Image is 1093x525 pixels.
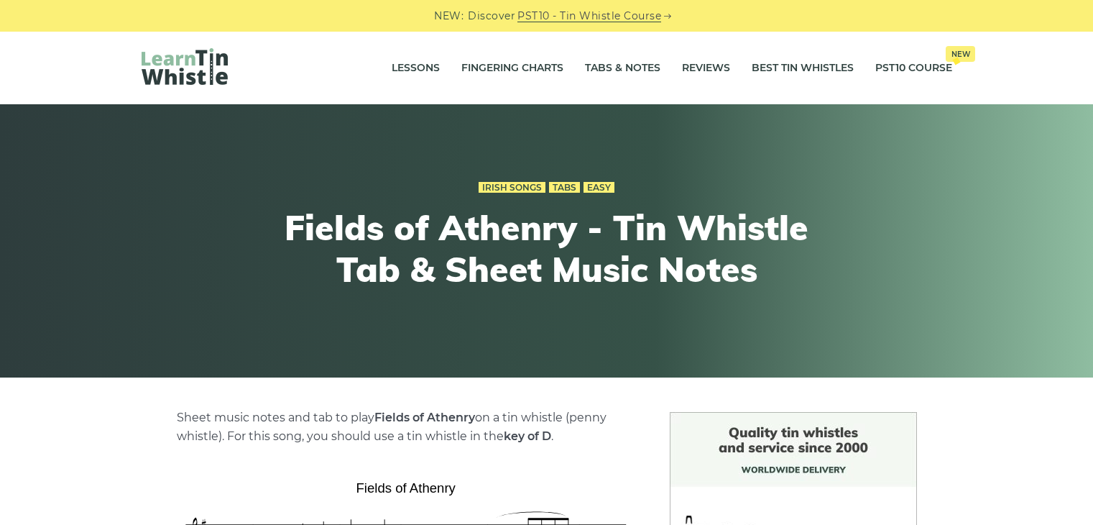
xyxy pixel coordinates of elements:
a: Tabs [549,182,580,193]
a: Best Tin Whistles [752,50,854,86]
a: Lessons [392,50,440,86]
strong: Fields of Athenry [374,411,475,424]
h1: Fields of Athenry - Tin Whistle Tab & Sheet Music Notes [282,207,811,290]
span: New [946,46,975,62]
a: Reviews [682,50,730,86]
a: Tabs & Notes [585,50,660,86]
a: Fingering Charts [461,50,563,86]
a: Irish Songs [479,182,545,193]
a: Easy [584,182,614,193]
a: PST10 CourseNew [875,50,952,86]
p: Sheet music notes and tab to play on a tin whistle (penny whistle). For this song, you should use... [177,408,635,446]
strong: key of D [504,429,551,443]
img: LearnTinWhistle.com [142,48,228,85]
